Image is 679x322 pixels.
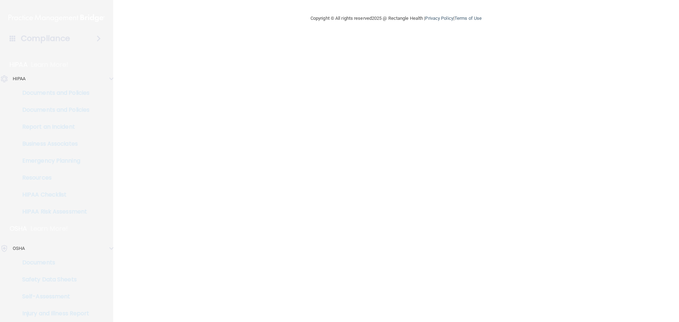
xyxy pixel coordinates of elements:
img: PMB logo [8,11,105,25]
p: Resources [5,174,101,181]
p: Self-Assessment [5,293,101,300]
p: HIPAA Risk Assessment [5,208,101,215]
p: Learn More! [31,60,69,69]
p: Emergency Planning [5,157,101,164]
p: Injury and Illness Report [5,310,101,317]
p: HIPAA [13,75,26,83]
p: HIPAA Checklist [5,191,101,198]
p: OSHA [13,244,25,253]
p: Safety Data Sheets [5,276,101,283]
p: Documents and Policies [5,106,101,113]
a: Privacy Policy [425,16,453,21]
h4: Compliance [21,34,70,43]
p: Business Associates [5,140,101,147]
p: HIPAA [10,60,28,69]
p: OSHA [10,224,27,233]
p: Report an Incident [5,123,101,130]
p: Documents [5,259,101,266]
a: Terms of Use [454,16,482,21]
div: Copyright © All rights reserved 2025 @ Rectangle Health | | [267,7,525,30]
p: Learn More! [31,224,68,233]
p: Documents and Policies [5,89,101,96]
